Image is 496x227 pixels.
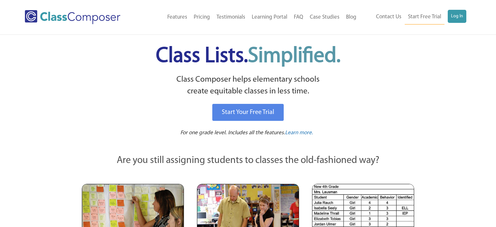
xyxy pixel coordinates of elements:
img: Class Composer [25,10,120,24]
a: FAQ [291,10,307,24]
span: Start Your Free Trial [222,109,274,116]
a: Start Your Free Trial [212,104,284,121]
a: Blog [343,10,360,24]
span: Simplified. [248,46,340,67]
a: Learning Portal [248,10,291,24]
span: Class Lists. [156,46,340,67]
p: Are you still assigning students to classes the old-fashioned way? [82,154,414,168]
a: Learn more. [285,129,313,137]
a: Pricing [190,10,213,24]
span: For one grade level. Includes all the features. [180,130,285,136]
a: Case Studies [307,10,343,24]
a: Testimonials [213,10,248,24]
a: Contact Us [373,10,405,24]
nav: Header Menu [141,10,359,24]
a: Features [164,10,190,24]
p: Class Composer helps elementary schools create equitable classes in less time. [81,74,415,98]
a: Log In [448,10,466,23]
nav: Header Menu [360,10,466,24]
span: Learn more. [285,130,313,136]
a: Start Free Trial [405,10,444,24]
